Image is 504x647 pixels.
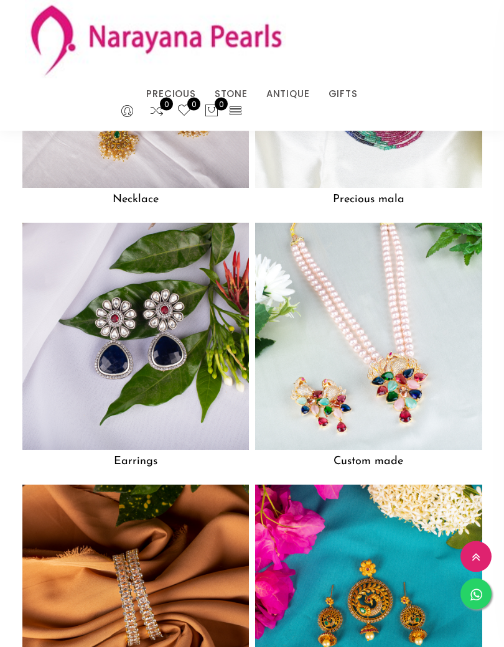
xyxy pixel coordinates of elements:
[146,85,195,103] a: PRECIOUS
[187,98,200,111] span: 0
[255,223,482,450] img: Custom made
[22,189,250,212] h5: Necklace
[215,85,248,103] a: STONE
[266,85,310,103] a: ANTIQUE
[215,98,228,111] span: 0
[329,85,358,103] a: GIFTS
[149,103,164,119] a: 0
[177,103,192,119] a: 0
[22,223,250,450] img: Earrings
[204,103,219,119] button: 0
[255,189,482,212] h5: Precious mala
[160,98,173,111] span: 0
[255,450,482,474] h5: Custom made
[22,450,250,474] h5: Earrings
